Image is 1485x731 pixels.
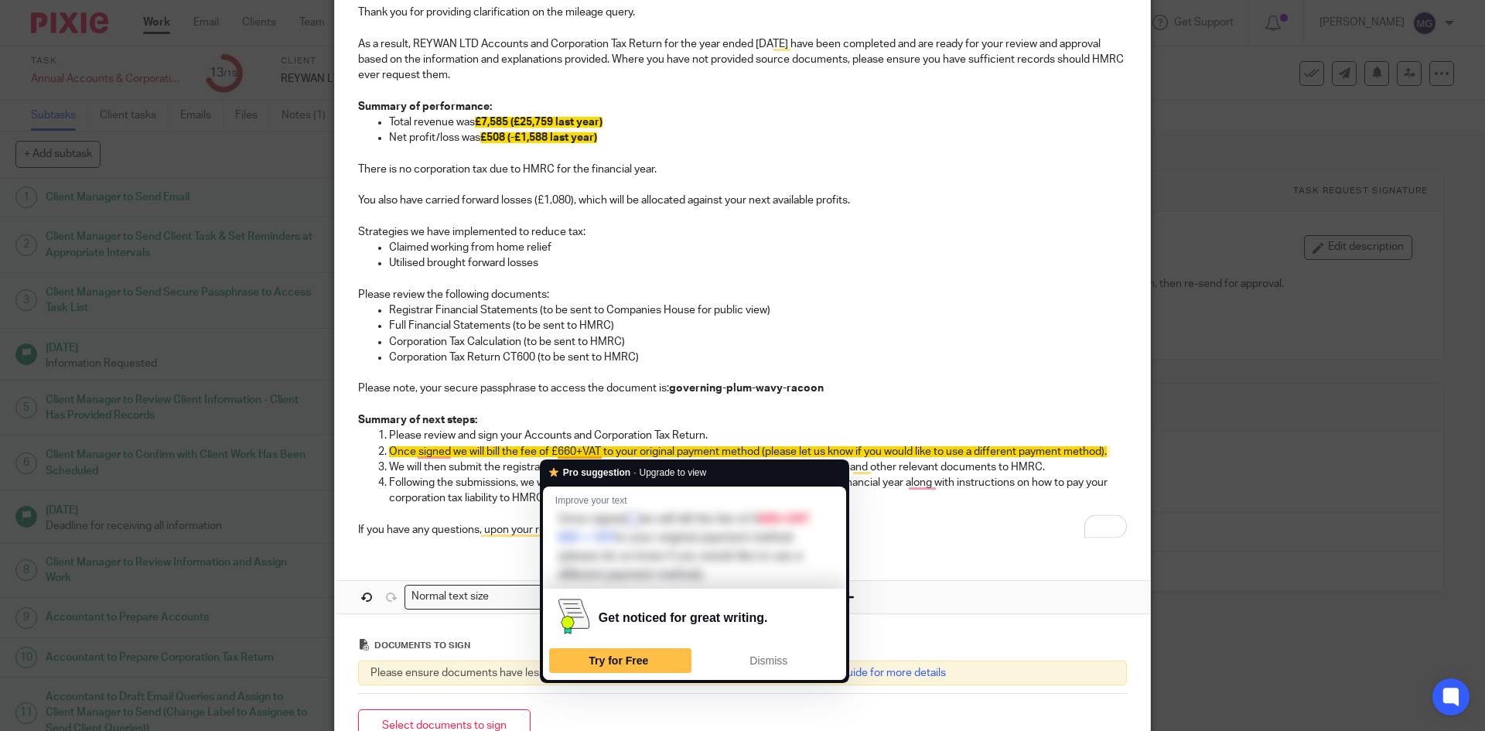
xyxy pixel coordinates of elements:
p: Utilised brought forward losses [389,255,1127,271]
p: Corporation Tax Return CT600 (to be sent to HMRC) [389,350,1127,365]
p: There is no corporation tax due to HMRC for the financial year. [358,162,1127,177]
div: Search for option [405,585,559,609]
p: Full Financial Statements (to be sent to HMRC) [389,318,1127,333]
p: Please note, your secure passphrase to access the document is: [358,381,1127,396]
p: Following the submissions, we will send you proof of filing and the relevant documents for the fi... [389,475,1127,507]
div: Please ensure documents have less than 200 pages and are under 25MB in size. [358,661,1127,685]
p: Net profit/loss was [389,130,1127,145]
p: Please review and sign your Accounts and Corporation Tax Return. [389,428,1127,443]
p: Strategies we have implemented to reduce tax: [358,224,1127,240]
span: Normal text size [408,589,493,605]
p: Registrar Financial Statements (to be sent to Companies House for public view) [389,302,1127,318]
strong: Summary of next steps: [358,415,477,425]
a: Read our support guide for more details [755,668,946,678]
p: If you have any questions, upon your review before signing, please let me know. [358,522,1127,538]
p: Claimed working from home relief [389,240,1127,255]
strong: governing-plum-wavy-racoon [669,383,824,394]
p: Corporation Tax Calculation (to be sent to HMRC) [389,334,1127,350]
p: Please review the following documents: [358,287,1127,302]
span: Once signed we will bill the fee of £660+VAT to your original payment method (please let us know ... [389,446,1107,457]
span: Documents to sign [374,641,470,650]
p: We will then submit the registrar accounts to Companies House and the Corporation Tax Return and ... [389,459,1127,475]
span: £508 (-£1,588 last year) [480,132,597,143]
input: Search for option [494,589,550,605]
p: You also have carried forward losses (£1,080), which will be allocated against your next availabl... [358,193,1127,208]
